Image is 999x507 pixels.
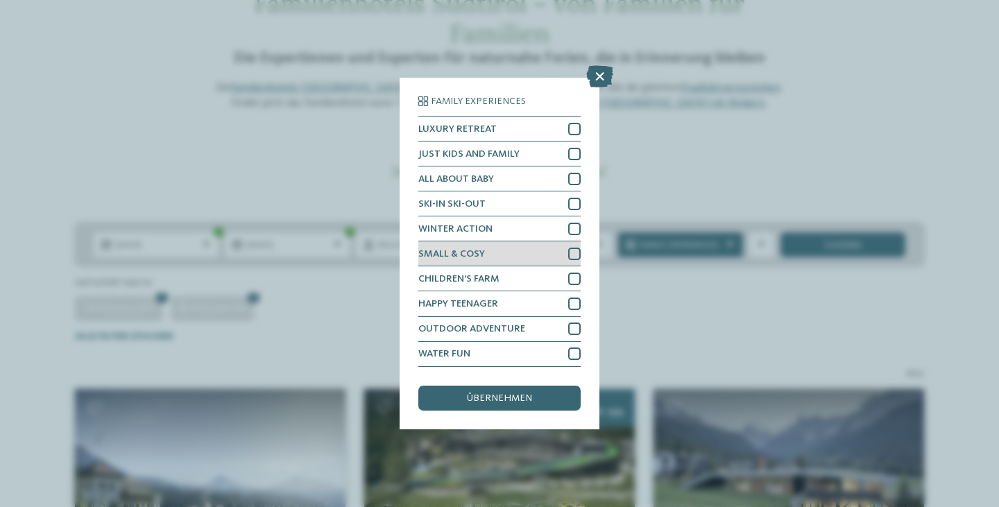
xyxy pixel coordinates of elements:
span: JUST KIDS AND FAMILY [418,149,520,159]
span: LUXURY RETREAT [418,124,497,134]
span: WINTER ACTION [418,224,493,234]
span: Family Experiences [431,96,526,106]
span: SMALL & COSY [418,249,485,259]
span: SKI-IN SKI-OUT [418,199,486,209]
span: ALL ABOUT BABY [418,174,494,184]
span: WATER FUN [418,349,470,359]
span: OUTDOOR ADVENTURE [418,324,525,334]
span: HAPPY TEENAGER [418,299,498,309]
span: übernehmen [467,393,532,403]
span: CHILDREN’S FARM [418,274,499,284]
